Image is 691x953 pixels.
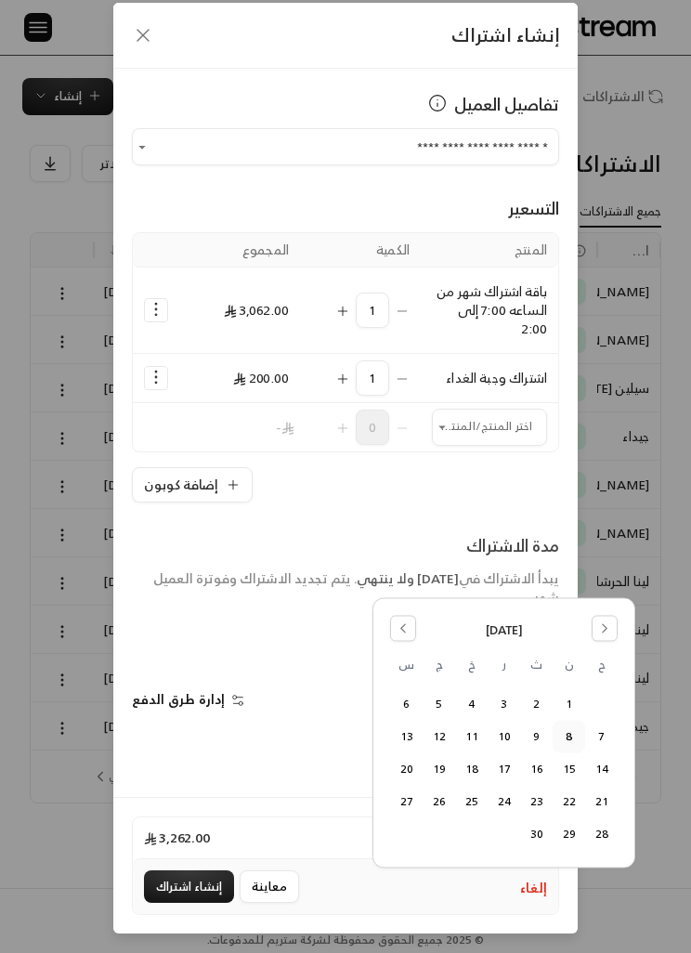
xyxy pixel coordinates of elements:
span: [DATE] [417,567,459,590]
th: الأحد [585,656,618,687]
button: الاثنين, سبتمبر 22, 2025 [554,786,584,816]
button: الجمعة, سبتمبر 26, 2025 [424,786,454,816]
button: الجمعة, سبتمبر 19, 2025 [424,753,454,784]
button: إلغاء [520,879,547,897]
button: الجمعة, سبتمبر 5, 2025 [424,688,454,719]
div: يبدأ الاشتراك في . يتم تجديد الاشتراك وفوترة العميل شهر. [132,569,559,607]
button: الثلاثاء, سبتمبر 2, 2025 [521,688,552,719]
th: المجموع [179,233,300,268]
button: الاثنين, سبتمبر 1, 2025 [554,688,584,719]
button: Go to the Previous Month [390,616,416,642]
button: الاثنين, سبتمبر 29, 2025 [554,818,584,849]
div: مدة الاشتراك [132,532,559,558]
button: الأربعاء, سبتمبر 24, 2025 [489,786,519,816]
span: إدارة طرق الدفع [132,687,225,711]
button: الأربعاء, سبتمبر 17, 2025 [489,753,519,784]
th: الخميس [455,656,488,687]
button: الخميس, سبتمبر 25, 2025 [456,786,487,816]
span: 3,262.00 [144,829,210,847]
th: السبت [390,656,423,687]
span: 1 [356,293,389,328]
button: الأحد, سبتمبر 28, 2025 [586,818,617,849]
th: الأربعاء [488,656,520,687]
button: الأحد, سبتمبر 14, 2025 [586,753,617,784]
button: الخميس, سبتمبر 11, 2025 [456,721,487,751]
table: Selected Products [132,232,559,452]
button: السبت, سبتمبر 6, 2025 [391,688,422,719]
button: الثلاثاء, سبتمبر 23, 2025 [521,786,552,816]
span: 3,062.00 [224,298,289,321]
button: الثلاثاء, سبتمبر 9, 2025 [521,721,552,751]
th: الثلاثاء [520,656,553,687]
button: الأربعاء, سبتمبر 3, 2025 [489,688,519,719]
button: معاينة [240,870,299,903]
button: Go to the Next Month [592,616,618,642]
span: باقة اشتراك شهر من الساعه 7:00 إلى 2:00 [437,280,547,340]
button: الأحد, سبتمبر 7, 2025 [586,721,617,751]
th: المنتج [421,233,558,268]
button: السبت, سبتمبر 13, 2025 [391,721,422,751]
th: الاثنين [553,656,585,687]
span: إنشاء اشتراك [451,19,559,51]
button: السبت, سبتمبر 20, 2025 [391,753,422,784]
table: سبتمبر 2025 [390,656,618,850]
button: السبت, سبتمبر 27, 2025 [391,786,422,816]
th: الكمية [300,233,421,268]
button: الثلاثاء, سبتمبر 30, 2025 [521,818,552,849]
button: Today, الاثنين, سبتمبر 8, 2025, selected [554,721,584,751]
span: تفاصيل العميل [454,91,559,117]
button: الأربعاء, سبتمبر 10, 2025 [489,721,519,751]
button: Open [432,417,452,437]
span: 200.00 [233,366,289,389]
span: 0 [356,410,389,445]
button: الخميس, سبتمبر 18, 2025 [456,753,487,784]
button: إضافة كوبون [132,467,253,503]
button: الخميس, سبتمبر 4, 2025 [456,688,487,719]
button: Open [132,137,152,157]
button: الأحد, سبتمبر 21, 2025 [586,786,617,816]
button: الجمعة, سبتمبر 12, 2025 [424,721,454,751]
div: التسعير [132,195,559,221]
button: إنشاء اشتراك [144,870,234,903]
td: - [179,403,300,451]
span: اشتراك وجبة الغداء [446,366,547,389]
span: [DATE] [486,621,523,639]
button: الاثنين, سبتمبر 15, 2025 [554,753,584,784]
button: الثلاثاء, سبتمبر 16, 2025 [521,753,552,784]
th: الجمعة [423,656,455,687]
span: ولا ينتهي [358,567,414,590]
span: 1 [356,360,389,396]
